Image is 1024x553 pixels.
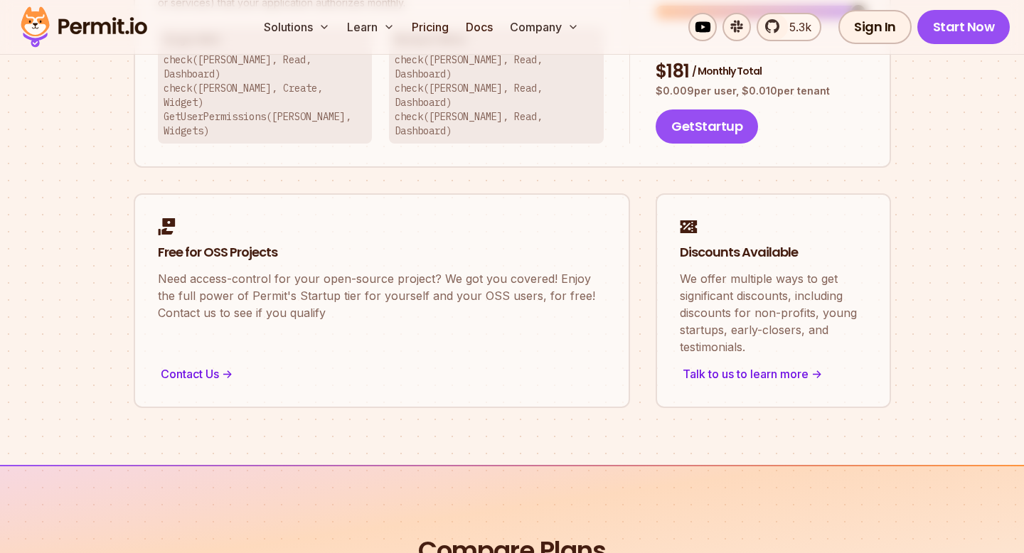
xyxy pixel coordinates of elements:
[811,365,822,382] span: ->
[656,84,866,98] p: $ 0.009 per user, $ 0.010 per tenant
[258,13,336,41] button: Solutions
[158,244,606,262] h2: Free for OSS Projects
[680,270,867,355] p: We offer multiple ways to get significant discounts, including discounts for non-profits, young s...
[158,270,606,321] p: Need access-control for your open-source project? We got you covered! Enjoy the full power of Per...
[222,365,233,382] span: ->
[504,13,585,41] button: Company
[917,10,1010,44] a: Start Now
[14,3,154,51] img: Permit logo
[656,193,891,408] a: Discounts AvailableWe offer multiple ways to get significant discounts, including discounts for n...
[656,109,758,144] button: GetStartup
[781,18,811,36] span: 5.3k
[134,193,630,408] a: Free for OSS ProjectsNeed access-control for your open-source project? We got you covered! Enjoy ...
[460,13,498,41] a: Docs
[757,13,821,41] a: 5.3k
[164,53,367,138] p: check([PERSON_NAME], Read, Dashboard) check([PERSON_NAME], Create, Widget) GetUserPermissions([PE...
[395,53,598,138] p: check([PERSON_NAME], Read, Dashboard) check([PERSON_NAME], Read, Dashboard) check([PERSON_NAME], ...
[680,364,867,384] div: Talk to us to learn more
[680,244,867,262] h2: Discounts Available
[838,10,912,44] a: Sign In
[341,13,400,41] button: Learn
[406,13,454,41] a: Pricing
[692,64,762,78] span: / Monthly Total
[158,364,606,384] div: Contact Us
[656,59,866,85] div: $ 181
